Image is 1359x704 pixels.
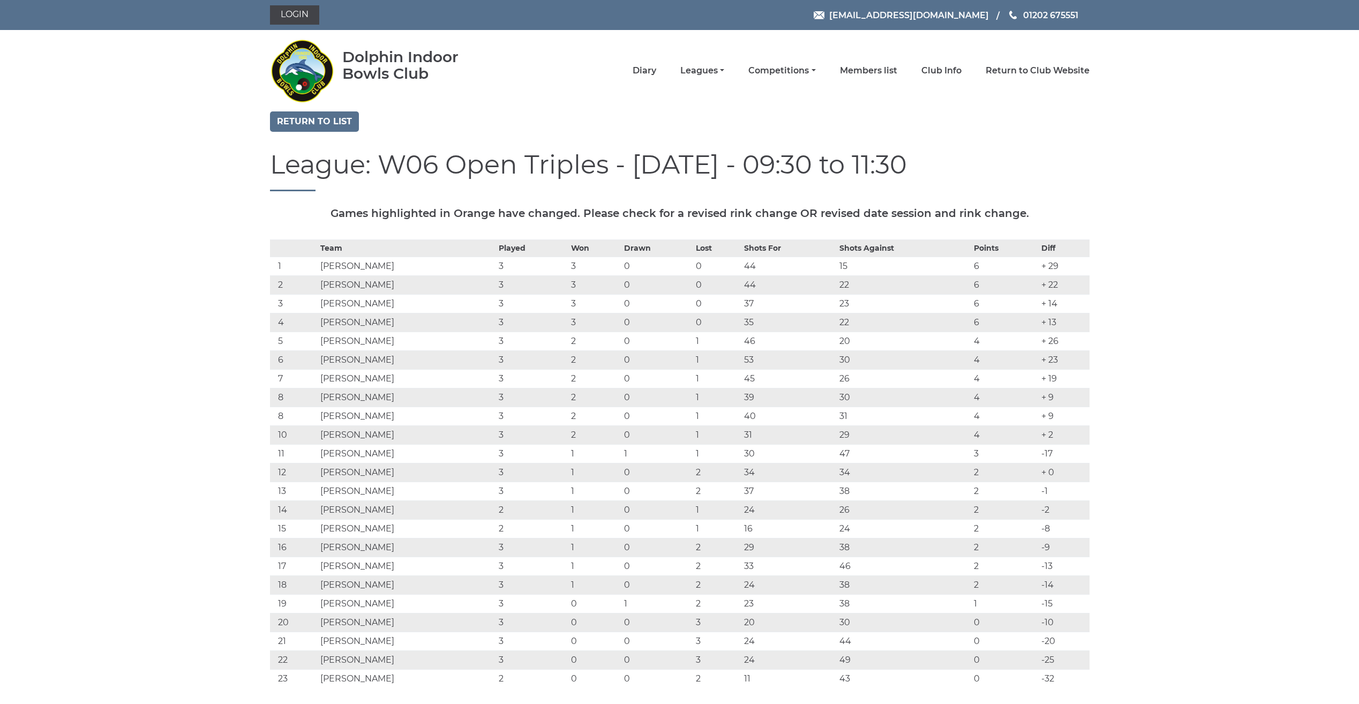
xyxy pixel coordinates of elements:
[1039,613,1089,632] td: -10
[621,463,694,482] td: 0
[270,482,318,500] td: 13
[496,594,568,613] td: 3
[621,594,694,613] td: 1
[496,388,568,407] td: 3
[568,632,621,650] td: 0
[1039,294,1089,313] td: + 14
[748,65,815,77] a: Competitions
[270,594,318,613] td: 19
[971,275,1039,294] td: 6
[568,482,621,500] td: 1
[693,257,741,275] td: 0
[741,575,836,594] td: 24
[621,557,694,575] td: 0
[568,594,621,613] td: 0
[621,538,694,557] td: 0
[621,332,694,350] td: 0
[680,65,724,77] a: Leagues
[693,463,741,482] td: 2
[741,275,836,294] td: 44
[741,650,836,669] td: 24
[621,632,694,650] td: 0
[741,239,836,257] th: Shots For
[1039,407,1089,425] td: + 9
[270,519,318,538] td: 15
[318,239,496,257] th: Team
[693,594,741,613] td: 2
[621,313,694,332] td: 0
[971,500,1039,519] td: 2
[971,463,1039,482] td: 2
[741,482,836,500] td: 37
[568,575,621,594] td: 1
[621,407,694,425] td: 0
[741,632,836,650] td: 24
[741,407,836,425] td: 40
[496,482,568,500] td: 3
[971,369,1039,388] td: 4
[693,650,741,669] td: 3
[496,239,568,257] th: Played
[1039,650,1089,669] td: -25
[318,407,496,425] td: [PERSON_NAME]
[741,313,836,332] td: 35
[1039,350,1089,369] td: + 23
[971,482,1039,500] td: 2
[496,369,568,388] td: 3
[1039,463,1089,482] td: + 0
[270,463,318,482] td: 12
[971,444,1039,463] td: 3
[837,463,972,482] td: 34
[568,239,621,257] th: Won
[837,575,972,594] td: 38
[270,275,318,294] td: 2
[496,463,568,482] td: 3
[568,557,621,575] td: 1
[741,332,836,350] td: 46
[1039,257,1089,275] td: + 29
[1039,538,1089,557] td: -9
[568,669,621,688] td: 0
[621,275,694,294] td: 0
[837,369,972,388] td: 26
[496,332,568,350] td: 3
[837,425,972,444] td: 29
[1039,313,1089,332] td: + 13
[693,425,741,444] td: 1
[318,669,496,688] td: [PERSON_NAME]
[693,313,741,332] td: 0
[971,407,1039,425] td: 4
[496,519,568,538] td: 2
[568,407,621,425] td: 2
[971,350,1039,369] td: 4
[837,650,972,669] td: 49
[318,294,496,313] td: [PERSON_NAME]
[621,239,694,257] th: Drawn
[1039,575,1089,594] td: -14
[318,613,496,632] td: [PERSON_NAME]
[741,444,836,463] td: 30
[270,207,1090,219] h5: Games highlighted in Orange have changed. Please check for a revised rink change OR revised date ...
[1009,11,1017,19] img: Phone us
[270,444,318,463] td: 11
[270,650,318,669] td: 22
[568,294,621,313] td: 3
[568,388,621,407] td: 2
[693,500,741,519] td: 1
[270,257,318,275] td: 1
[496,500,568,519] td: 2
[270,313,318,332] td: 4
[837,557,972,575] td: 46
[971,613,1039,632] td: 0
[971,650,1039,669] td: 0
[1039,444,1089,463] td: -17
[318,557,496,575] td: [PERSON_NAME]
[496,313,568,332] td: 3
[318,632,496,650] td: [PERSON_NAME]
[621,669,694,688] td: 0
[693,369,741,388] td: 1
[693,350,741,369] td: 1
[814,9,989,22] a: Email [EMAIL_ADDRESS][DOMAIN_NAME]
[568,275,621,294] td: 3
[270,5,319,25] a: Login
